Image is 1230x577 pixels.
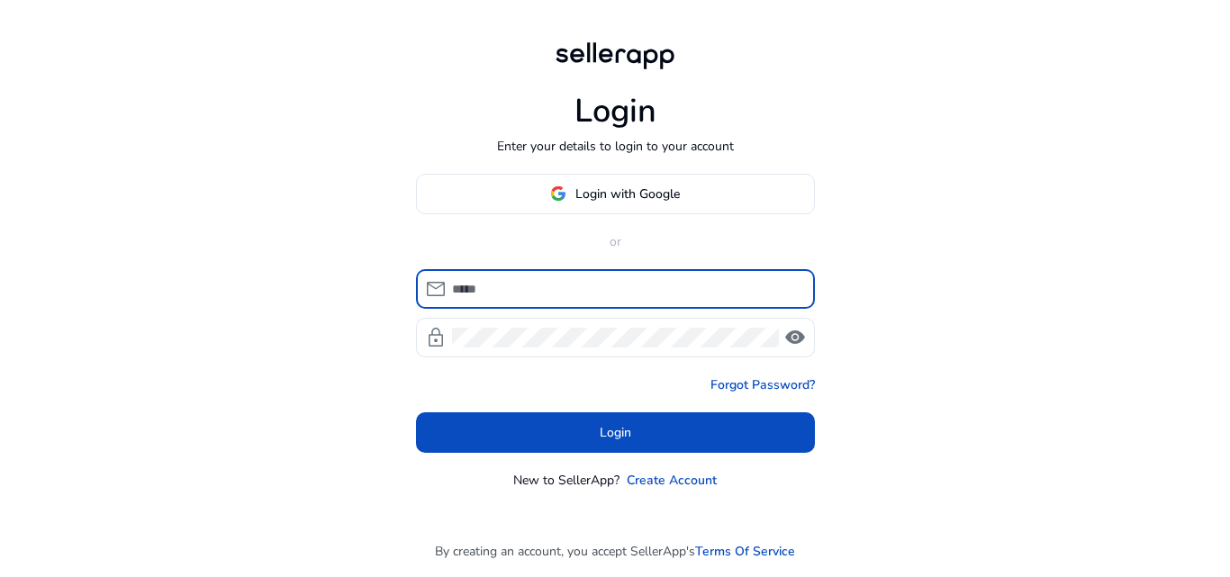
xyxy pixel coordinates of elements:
[425,327,447,348] span: lock
[574,92,656,131] h1: Login
[425,278,447,300] span: mail
[416,174,815,214] button: Login with Google
[513,471,620,490] p: New to SellerApp?
[600,423,631,442] span: Login
[416,412,815,453] button: Login
[784,327,806,348] span: visibility
[497,137,734,156] p: Enter your details to login to your account
[710,375,815,394] a: Forgot Password?
[695,542,795,561] a: Terms Of Service
[627,471,717,490] a: Create Account
[550,185,566,202] img: google-logo.svg
[416,232,815,251] p: or
[575,185,680,203] span: Login with Google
